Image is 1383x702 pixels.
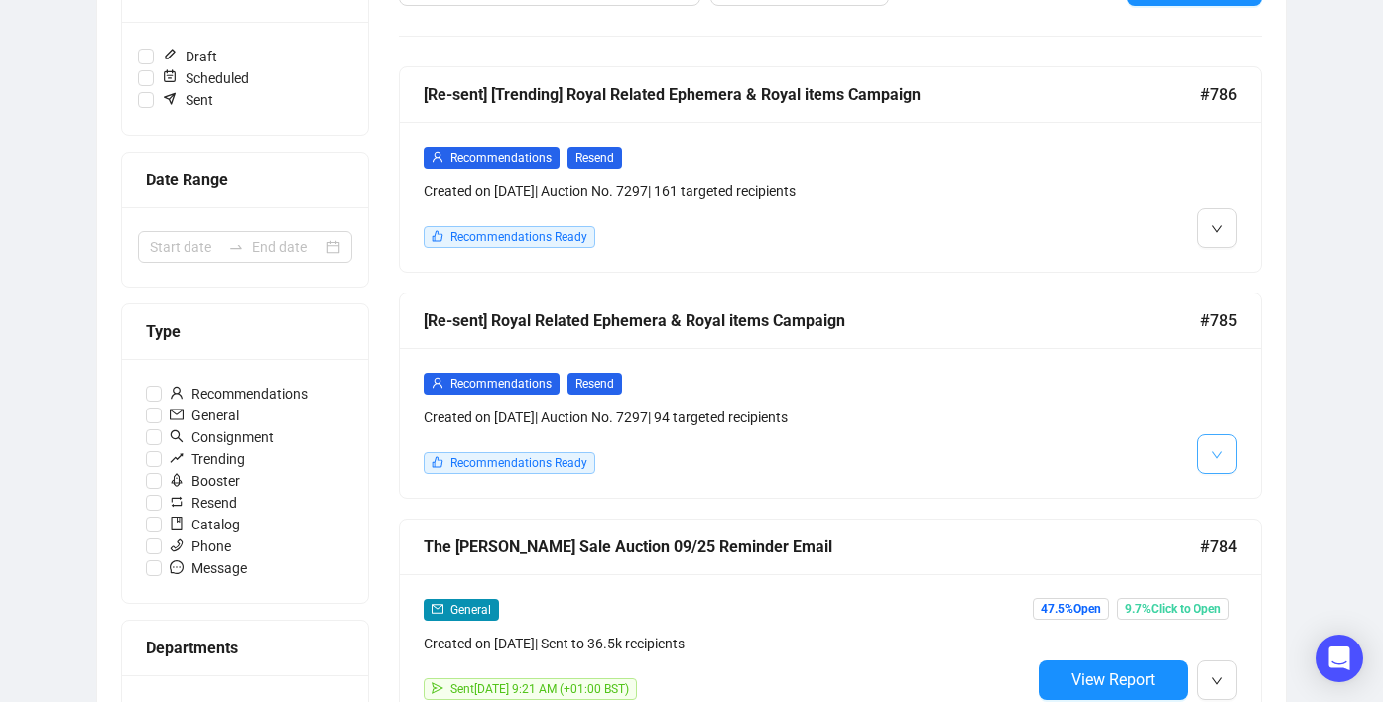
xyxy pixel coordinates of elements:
span: swap-right [228,239,244,255]
span: user [432,151,443,163]
span: #784 [1200,534,1237,559]
span: send [432,682,443,694]
div: [Re-sent] Royal Related Ephemera & Royal items Campaign [424,308,1200,333]
div: [Re-sent] [Trending] Royal Related Ephemera & Royal items Campaign [424,82,1200,107]
span: Consignment [162,426,282,448]
span: Scheduled [154,67,257,89]
span: Resend [567,373,622,395]
span: down [1211,223,1223,235]
span: down [1211,675,1223,687]
span: 9.7% Click to Open [1117,598,1229,620]
span: rise [170,451,184,465]
span: down [1211,449,1223,461]
span: Recommendations [162,383,315,405]
span: General [162,405,247,426]
span: Sent [154,89,221,111]
span: 47.5% Open [1033,598,1109,620]
span: Recommendations [450,151,552,165]
span: Recommendations Ready [450,230,587,244]
div: The [PERSON_NAME] Sale Auction 09/25 Reminder Email [424,534,1200,559]
span: Phone [162,535,239,557]
div: Departments [146,636,344,660]
span: Recommendations Ready [450,456,587,470]
span: search [170,429,184,443]
input: End date [252,236,322,258]
div: Created on [DATE] | Sent to 36.5k recipients [424,633,1031,654]
span: Trending [162,448,253,470]
span: General [450,603,491,617]
input: Start date [150,236,220,258]
span: Draft [154,46,225,67]
span: rocket [170,473,184,487]
span: Recommendations [450,377,552,391]
a: [Re-sent] Royal Related Ephemera & Royal items Campaign#785userRecommendationsResendCreated on [D... [399,292,1262,499]
span: message [170,560,184,574]
span: user [170,386,184,400]
span: Resend [162,492,245,514]
span: #786 [1200,82,1237,107]
span: View Report [1071,670,1155,689]
span: Catalog [162,514,248,535]
span: Resend [567,147,622,169]
div: Type [146,319,344,344]
span: book [170,517,184,530]
span: mail [170,408,184,421]
span: Message [162,557,255,579]
span: to [228,239,244,255]
div: Open Intercom Messenger [1316,635,1363,682]
span: phone [170,538,184,552]
button: View Report [1039,660,1188,700]
span: #785 [1200,308,1237,333]
span: Sent [DATE] 9:21 AM (+01:00 BST) [450,682,629,696]
span: retweet [170,495,184,509]
div: Created on [DATE] | Auction No. 7297 | 94 targeted recipients [424,407,1031,428]
div: Created on [DATE] | Auction No. 7297 | 161 targeted recipients [424,180,1031,202]
span: user [432,377,443,389]
a: [Re-sent] [Trending] Royal Related Ephemera & Royal items Campaign#786userRecommendationsResendCr... [399,66,1262,273]
span: like [432,456,443,468]
div: Date Range [146,168,344,192]
span: like [432,230,443,242]
span: Booster [162,470,248,492]
span: mail [432,603,443,615]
